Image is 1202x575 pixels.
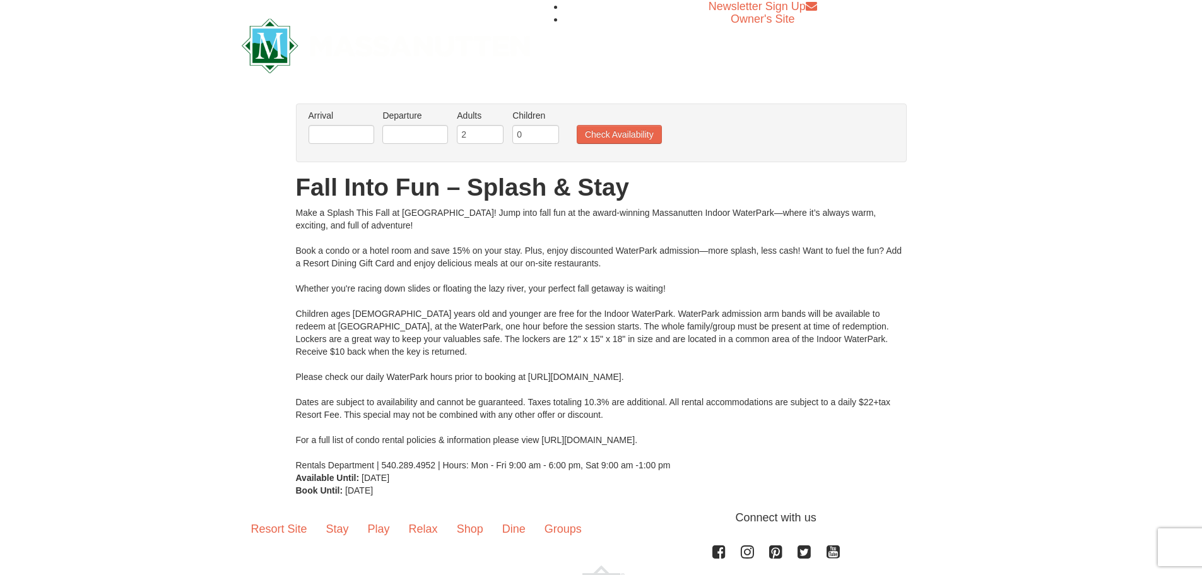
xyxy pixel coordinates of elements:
button: Check Availability [577,125,662,144]
strong: Available Until: [296,473,360,483]
label: Arrival [309,109,374,122]
a: Play [358,509,399,548]
a: Owner's Site [731,13,794,25]
label: Departure [382,109,448,122]
span: [DATE] [362,473,389,483]
label: Children [512,109,559,122]
a: Shop [447,509,493,548]
a: Relax [399,509,447,548]
div: Make a Splash This Fall at [GEOGRAPHIC_DATA]! Jump into fall fun at the award-winning Massanutten... [296,206,907,471]
a: Massanutten Resort [242,29,531,59]
a: Dine [493,509,535,548]
span: [DATE] [345,485,373,495]
label: Adults [457,109,504,122]
strong: Book Until: [296,485,343,495]
h1: Fall Into Fun – Splash & Stay [296,175,907,200]
a: Groups [535,509,591,548]
img: Massanutten Resort Logo [242,18,531,73]
a: Stay [317,509,358,548]
a: Resort Site [242,509,317,548]
p: Connect with us [242,509,961,526]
